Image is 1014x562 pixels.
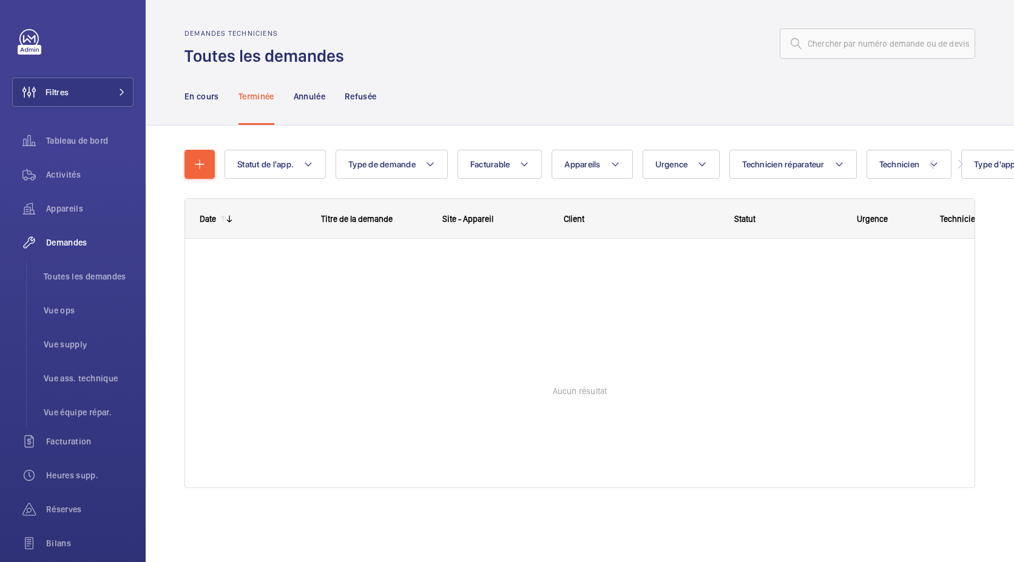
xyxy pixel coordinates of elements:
span: Client [564,214,584,224]
span: Type de demande [348,159,416,169]
button: Technicien réparateur [729,150,856,179]
span: Vue équipe répar. [44,406,134,418]
button: Facturable [458,150,542,179]
span: Appareils [46,202,134,215]
span: Urgence [655,159,688,169]
p: Annulée [294,90,325,102]
button: Filtres [12,78,134,107]
span: Facturable [470,159,510,169]
span: Statut [734,214,755,224]
span: Titre de la demande [321,214,393,224]
span: Site - Appareil [442,214,493,224]
h1: Toutes les demandes [184,45,351,67]
span: Statut de l'app. [237,159,294,169]
span: Bilans [46,537,134,549]
button: Appareils [552,150,632,179]
p: Refusée [345,90,376,102]
p: En cours [184,90,219,102]
div: Date [200,214,216,224]
span: Appareils [564,159,600,169]
span: Vue supply [44,338,134,350]
h2: Demandes techniciens [184,29,351,38]
span: Toutes les demandes [44,270,134,283]
span: Vue ass. technique [44,372,134,384]
span: Activités [46,169,134,181]
button: Statut de l'app. [225,150,326,179]
button: Type de demande [336,150,448,179]
input: Chercher par numéro demande ou de devis [780,28,975,59]
span: Technicien réparateur [742,159,824,169]
button: Urgence [643,150,720,179]
span: Heures supp. [46,469,134,481]
span: Facturation [46,435,134,447]
span: Filtres [46,86,69,98]
span: Tableau de bord [46,135,134,147]
span: Urgence [857,214,888,224]
button: Technicien [867,150,952,179]
span: Technicien [879,159,920,169]
span: Réserves [46,503,134,515]
span: Demandes [46,236,134,249]
p: Terminée [238,90,274,102]
span: Vue ops [44,304,134,316]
